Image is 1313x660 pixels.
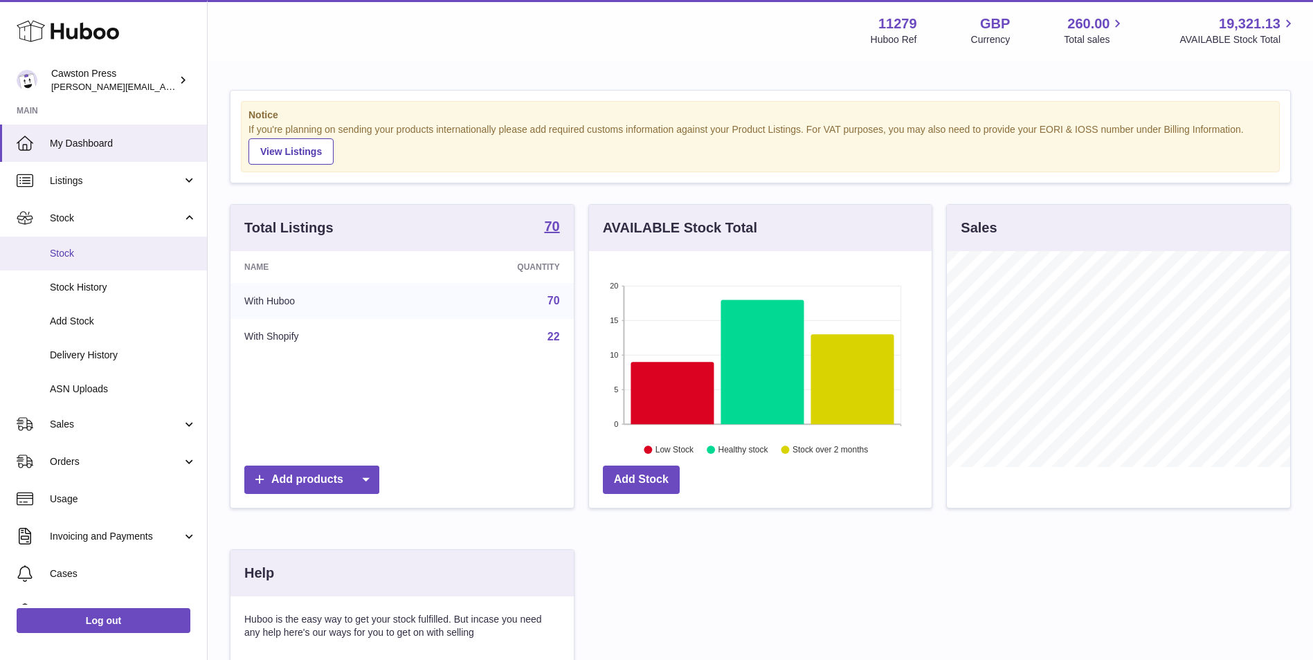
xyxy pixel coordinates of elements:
[544,219,559,236] a: 70
[50,349,197,362] span: Delivery History
[50,418,182,431] span: Sales
[17,70,37,91] img: thomas.carson@cawstonpress.com
[547,295,560,306] a: 70
[971,33,1011,46] div: Currency
[793,445,868,455] text: Stock over 2 months
[544,219,559,233] strong: 70
[1067,15,1110,33] span: 260.00
[51,67,176,93] div: Cawston Press
[248,138,334,165] a: View Listings
[871,33,917,46] div: Huboo Ref
[50,493,197,506] span: Usage
[50,383,197,396] span: ASN Uploads
[1219,15,1280,33] span: 19,321.13
[610,282,618,290] text: 20
[50,281,197,294] span: Stock History
[961,219,997,237] h3: Sales
[655,445,694,455] text: Low Stock
[603,466,680,494] a: Add Stock
[610,351,618,359] text: 10
[980,15,1010,33] strong: GBP
[50,174,182,187] span: Listings
[244,466,379,494] a: Add products
[878,15,917,33] strong: 11279
[1064,33,1125,46] span: Total sales
[415,251,573,283] th: Quantity
[51,81,352,92] span: [PERSON_NAME][EMAIL_ADDRESS][PERSON_NAME][DOMAIN_NAME]
[244,564,274,583] h3: Help
[50,315,197,328] span: Add Stock
[50,567,197,580] span: Cases
[248,109,1272,122] strong: Notice
[614,420,618,428] text: 0
[50,212,182,225] span: Stock
[17,608,190,633] a: Log out
[603,219,757,237] h3: AVAILABLE Stock Total
[1064,15,1125,46] a: 260.00 Total sales
[610,316,618,324] text: 15
[244,219,334,237] h3: Total Listings
[230,251,415,283] th: Name
[1179,33,1296,46] span: AVAILABLE Stock Total
[50,247,197,260] span: Stock
[547,331,560,342] a: 22
[1179,15,1296,46] a: 19,321.13 AVAILABLE Stock Total
[230,283,415,319] td: With Huboo
[230,319,415,355] td: With Shopify
[244,613,560,639] p: Huboo is the easy way to get your stock fulfilled. But incase you need any help here's our ways f...
[718,445,768,455] text: Healthy stock
[50,137,197,150] span: My Dashboard
[50,530,182,543] span: Invoicing and Payments
[614,385,618,394] text: 5
[248,123,1272,165] div: If you're planning on sending your products internationally please add required customs informati...
[50,455,182,468] span: Orders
